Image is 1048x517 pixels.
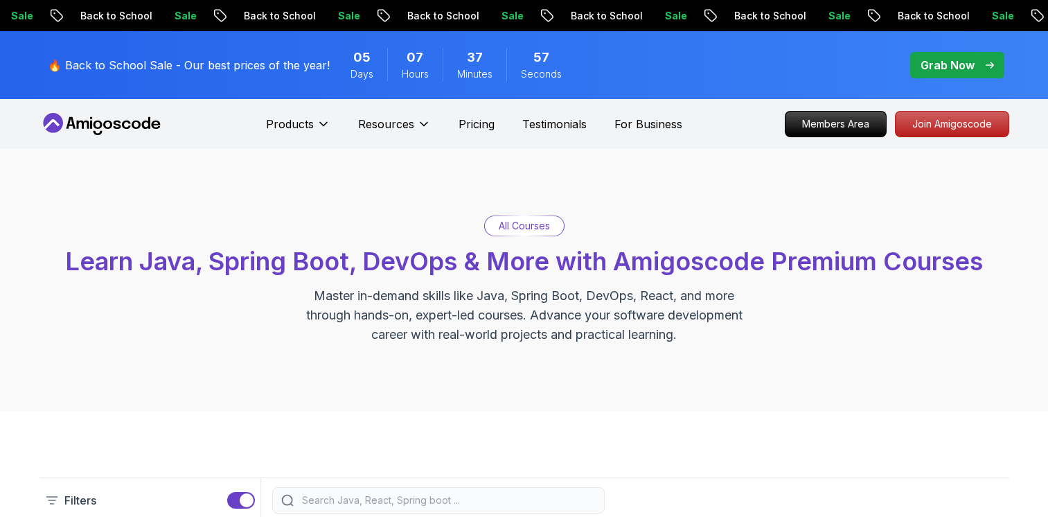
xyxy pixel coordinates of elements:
[396,9,490,23] p: Back to School
[326,9,371,23] p: Sale
[64,492,96,509] p: Filters
[722,9,817,23] p: Back to School
[407,48,423,67] span: 7 Hours
[499,219,550,233] p: All Courses
[521,67,562,81] span: Seconds
[896,112,1009,137] p: Join Amigoscode
[895,111,1009,137] a: Join Amigoscode
[467,48,483,67] span: 37 Minutes
[299,493,596,507] input: Search Java, React, Spring boot ...
[459,116,495,132] a: Pricing
[980,9,1024,23] p: Sale
[785,112,886,137] p: Members Area
[817,9,861,23] p: Sale
[457,67,492,81] span: Minutes
[785,111,887,137] a: Members Area
[614,116,682,132] a: For Business
[522,116,587,132] a: Testimonials
[232,9,326,23] p: Back to School
[266,116,314,132] p: Products
[358,116,414,132] p: Resources
[65,246,983,277] span: Learn Java, Spring Boot, DevOps & More with Amigoscode Premium Courses
[559,9,653,23] p: Back to School
[921,57,975,73] p: Grab Now
[402,67,429,81] span: Hours
[358,116,431,143] button: Resources
[886,9,980,23] p: Back to School
[350,67,373,81] span: Days
[266,116,330,143] button: Products
[163,9,207,23] p: Sale
[490,9,534,23] p: Sale
[533,48,549,67] span: 57 Seconds
[292,286,757,344] p: Master in-demand skills like Java, Spring Boot, DevOps, React, and more through hands-on, expert-...
[353,48,371,67] span: 5 Days
[69,9,163,23] p: Back to School
[48,57,330,73] p: 🔥 Back to School Sale - Our best prices of the year!
[653,9,698,23] p: Sale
